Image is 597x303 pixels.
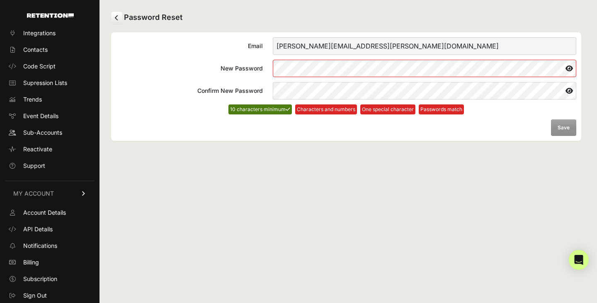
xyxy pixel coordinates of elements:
[111,12,581,24] h2: Password Reset
[13,189,54,198] span: MY ACCOUNT
[23,112,58,120] span: Event Details
[228,104,292,114] li: 10 characters minimum
[23,62,56,70] span: Code Script
[5,256,95,269] a: Billing
[5,239,95,252] a: Notifications
[5,272,95,286] a: Subscription
[116,87,263,95] div: Confirm New Password
[5,60,95,73] a: Code Script
[5,159,95,172] a: Support
[23,208,66,217] span: Account Details
[5,223,95,236] a: API Details
[23,258,39,267] span: Billing
[23,128,62,137] span: Sub-Accounts
[5,289,95,302] a: Sign Out
[23,79,67,87] span: Supression Lists
[23,145,52,153] span: Reactivate
[419,104,464,114] li: Passwords match
[23,275,57,283] span: Subscription
[5,76,95,90] a: Supression Lists
[5,43,95,56] a: Contacts
[23,225,53,233] span: API Details
[5,181,95,206] a: MY ACCOUNT
[23,95,42,104] span: Trends
[23,291,47,300] span: Sign Out
[23,242,57,250] span: Notifications
[116,42,263,50] div: Email
[273,82,576,99] input: Confirm New Password
[23,46,48,54] span: Contacts
[5,109,95,123] a: Event Details
[27,13,74,18] img: Retention.com
[116,64,263,73] div: New Password
[5,93,95,106] a: Trends
[23,162,45,170] span: Support
[360,104,415,114] li: One special character
[5,206,95,219] a: Account Details
[5,143,95,156] a: Reactivate
[569,250,589,270] div: Open Intercom Messenger
[5,126,95,139] a: Sub-Accounts
[273,60,576,77] input: New Password
[273,37,576,55] input: Email
[295,104,357,114] li: Characters and numbers
[23,29,56,37] span: Integrations
[5,27,95,40] a: Integrations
